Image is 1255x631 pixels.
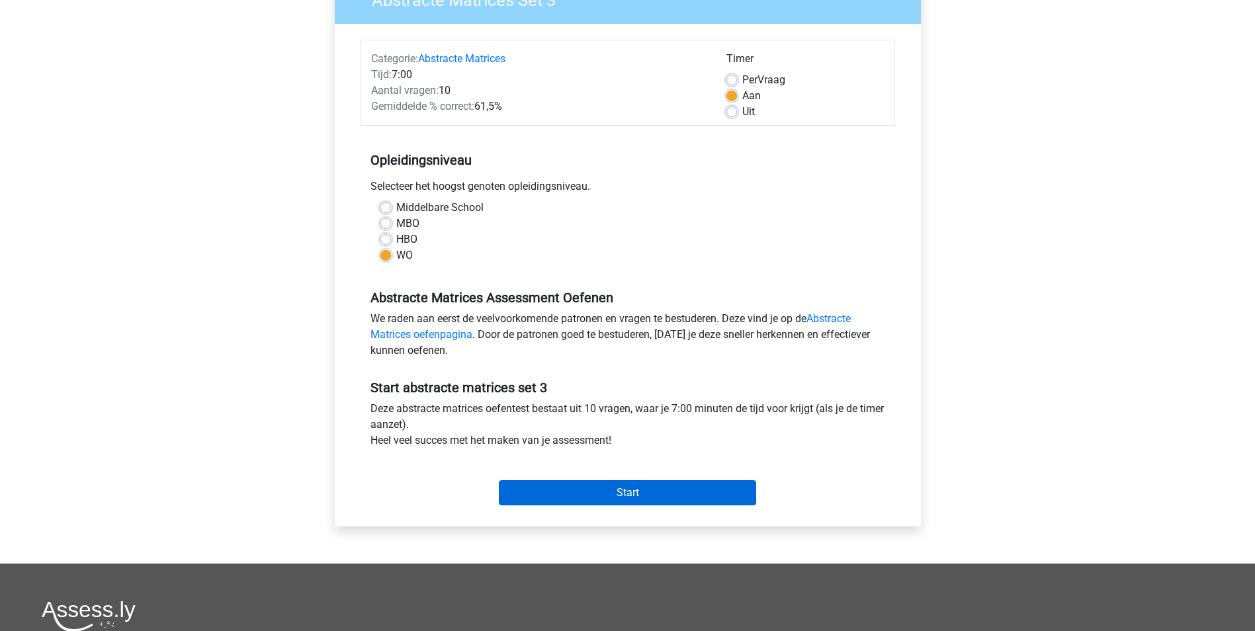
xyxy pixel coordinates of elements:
h5: Start abstracte matrices set 3 [370,380,885,396]
label: WO [396,247,413,263]
input: Start [499,480,756,505]
label: Middelbare School [396,200,484,216]
label: Aan [742,88,761,104]
span: Categorie: [371,52,418,65]
h5: Abstracte Matrices Assessment Oefenen [370,290,885,306]
span: Tijd: [371,68,392,81]
div: Selecteer het hoogst genoten opleidingsniveau. [361,179,895,200]
label: HBO [396,231,417,247]
label: MBO [396,216,419,231]
label: Vraag [742,72,785,88]
div: Deze abstracte matrices oefentest bestaat uit 10 vragen, waar je 7:00 minuten de tijd voor krijgt... [361,401,895,454]
div: 61,5% [361,99,716,114]
div: 7:00 [361,67,716,83]
span: Aantal vragen: [371,84,439,97]
div: 10 [361,83,716,99]
span: Per [742,73,757,86]
a: Abstracte Matrices [418,52,505,65]
div: We raden aan eerst de veelvoorkomende patronen en vragen te bestuderen. Deze vind je op de . Door... [361,311,895,364]
span: Gemiddelde % correct: [371,100,474,112]
div: Timer [726,51,885,72]
label: Uit [742,104,755,120]
h5: Opleidingsniveau [370,147,885,173]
